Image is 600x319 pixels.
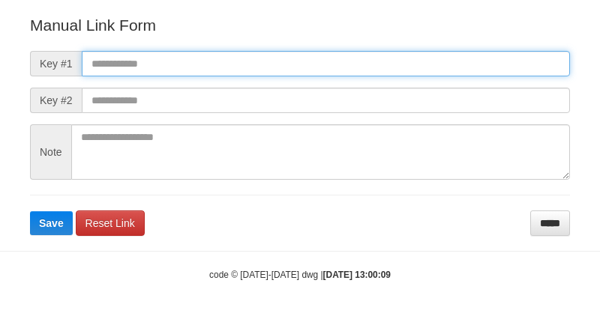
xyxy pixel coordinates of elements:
[30,88,82,113] span: Key #2
[30,14,570,36] p: Manual Link Form
[209,270,391,280] small: code © [DATE]-[DATE] dwg |
[39,217,64,229] span: Save
[85,217,135,229] span: Reset Link
[30,211,73,235] button: Save
[30,124,71,180] span: Note
[323,270,391,280] strong: [DATE] 13:00:09
[30,51,82,76] span: Key #1
[76,210,145,236] a: Reset Link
